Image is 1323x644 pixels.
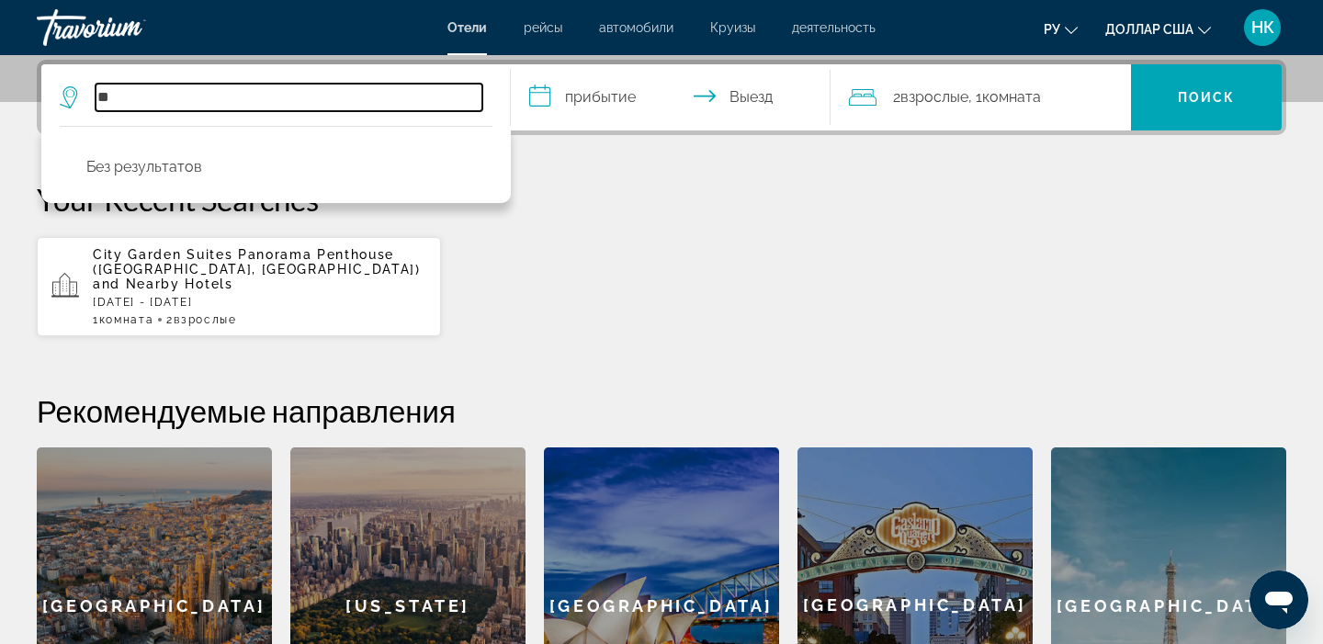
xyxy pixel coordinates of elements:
[893,88,900,106] font: 2
[93,313,153,326] span: 1
[447,20,487,35] a: Отели
[982,88,1041,106] font: Комната
[599,20,673,35] a: автомобили
[1249,571,1308,629] iframe: Кнопка запуска окна обмена сообщениями
[900,88,968,106] font: Взрослые
[86,154,202,180] p: Без результатов
[174,313,236,326] span: Взрослые
[524,20,562,35] a: рейсы
[99,313,154,326] span: Комната
[41,126,511,203] div: Destination search results
[166,313,236,326] span: 2
[792,20,876,35] a: деятельность
[41,64,1282,130] div: Виджет поиска
[93,296,426,309] p: [DATE] - [DATE]
[1044,22,1060,37] font: ру
[37,236,441,337] button: City Garden Suites Panorama Penthouse ([GEOGRAPHIC_DATA], [GEOGRAPHIC_DATA]) and Nearby Hotels[DA...
[1105,16,1211,42] button: Изменить валюту
[1105,22,1193,37] font: доллар США
[968,88,982,106] font: , 1
[511,64,831,130] button: Выберите дату заезда и выезда
[1178,90,1236,105] font: Поиск
[93,277,233,291] span: and Nearby Hotels
[1131,64,1282,130] button: Поиск
[37,4,220,51] a: Травориум
[96,84,482,111] input: Поиск отеля
[93,247,421,277] span: City Garden Suites Panorama Penthouse ([GEOGRAPHIC_DATA], [GEOGRAPHIC_DATA])
[37,181,1286,218] p: Your Recent Searches
[37,392,1286,429] h2: Рекомендуемые направления
[710,20,755,35] a: Круизы
[1251,17,1274,37] font: НК
[831,64,1132,130] button: Путешественники: 2 взрослых, 0 детей
[1238,8,1286,47] button: Меню пользователя
[1044,16,1078,42] button: Изменить язык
